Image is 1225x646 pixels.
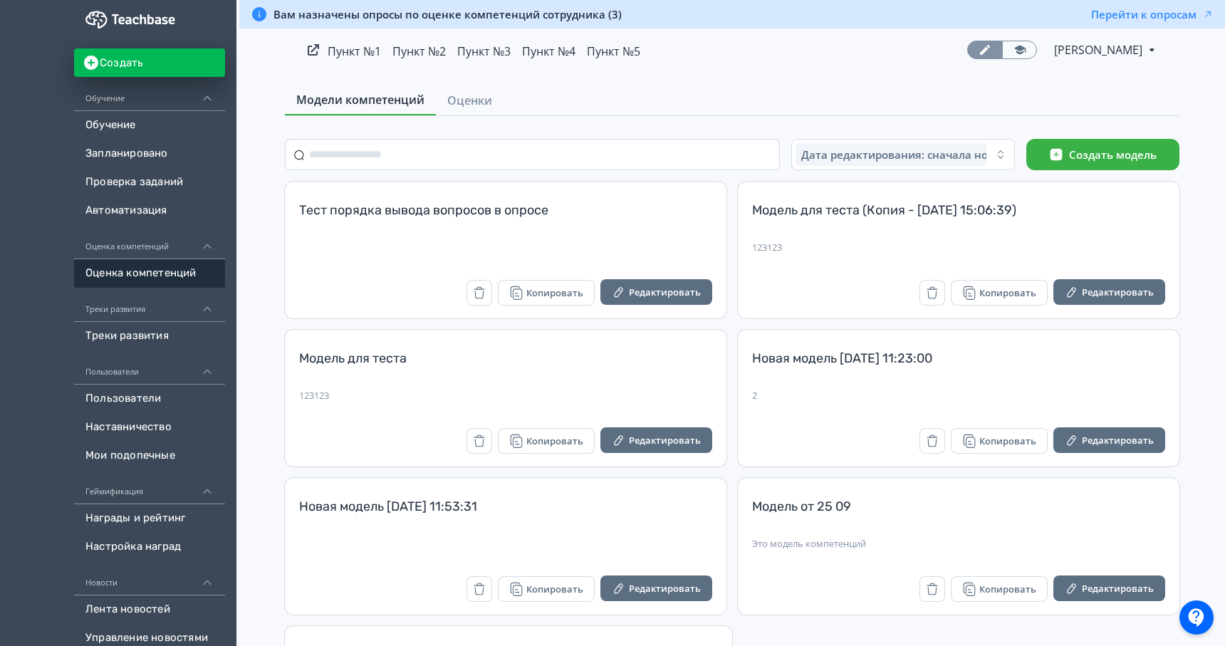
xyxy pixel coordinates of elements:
[752,538,1165,549] div: Это модель компетенций
[74,322,225,350] a: Треки развития
[74,561,225,595] div: Новости
[1026,139,1179,170] button: Создать модель
[74,140,225,168] a: Запланировано
[1054,41,1145,58] span: Александр Лесков
[600,575,712,603] a: Редактировать
[392,43,446,59] a: Пункт №2
[587,43,640,59] a: Пункт №5
[74,533,225,561] a: Настройка наград
[74,595,225,624] a: Лента новостей
[752,241,1165,253] div: 123123
[600,427,712,455] a: Редактировать
[498,428,595,454] button: Копировать
[1053,427,1165,453] button: Редактировать
[752,390,1165,401] div: 2
[74,288,225,322] div: Треки развития
[1091,7,1214,21] button: Перейти к опросам
[299,350,712,384] div: Модель для теста
[74,442,225,470] a: Мои подопечные
[791,139,1015,170] button: Дата редактирования: сначала новые
[498,576,595,602] button: Копировать
[600,279,712,307] a: Редактировать
[457,43,511,59] a: Пункт №3
[74,350,225,385] div: Пользователи
[1053,575,1165,601] button: Редактировать
[1053,575,1165,603] a: Редактировать
[296,91,424,108] span: Модели компетенций
[600,427,712,453] button: Редактировать
[522,43,575,59] a: Пункт №4
[951,576,1048,602] button: Копировать
[752,202,1165,236] div: Модель для теста (Копия - [DATE] 15:06:39)
[74,259,225,288] a: Оценка компетенций
[74,413,225,442] a: Наставничество
[74,111,225,140] a: Обучение
[1053,427,1165,455] a: Редактировать
[299,498,712,532] div: Новая модель [DATE] 11:53:31
[1053,279,1165,305] button: Редактировать
[600,279,712,305] button: Редактировать
[1002,41,1037,59] a: Переключиться в режим ученика
[600,575,712,601] button: Редактировать
[74,197,225,225] a: Автоматизация
[328,43,381,59] a: Пункт №1
[74,168,225,197] a: Проверка заданий
[498,280,595,306] button: Копировать
[752,498,1165,532] div: Модель от 25 09
[1053,279,1165,307] a: Редактировать
[752,350,1165,384] div: Новая модель [DATE] 11:23:00
[74,48,225,77] button: Создать
[447,92,492,109] span: Оценки
[951,428,1048,454] button: Копировать
[951,280,1048,306] button: Копировать
[299,390,712,401] div: 123123
[74,470,225,504] div: Геймификация
[299,202,712,236] div: Тест порядка вывода вопросов в опросе
[74,225,225,259] div: Оценка компетенций
[74,385,225,413] a: Пользователи
[74,77,225,111] div: Обучение
[273,7,622,21] span: Вам назначены опросы по оценке компетенций сотрудника (3)
[74,504,225,533] a: Награды и рейтинг
[801,147,1009,162] span: Дата редактирования: сначала новые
